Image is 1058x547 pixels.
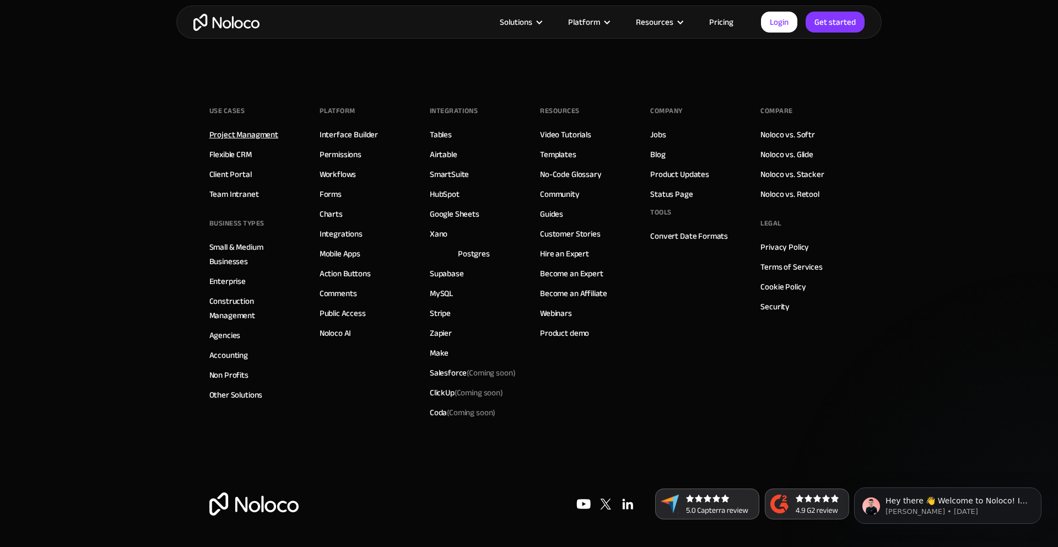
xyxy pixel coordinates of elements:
a: Convert Date Formats [650,229,728,243]
a: Community [540,187,580,201]
a: HubSpot [430,187,460,201]
a: Comments [320,286,357,301]
a: Forms [320,187,342,201]
a: Accounting [209,348,249,362]
a: Terms of Services [760,260,822,274]
a: Project Managment [209,127,278,142]
div: Resources [540,103,580,119]
div: BUSINESS TYPES [209,215,264,232]
a: Noloco vs. Softr [760,127,815,142]
a: Make [430,346,449,360]
a: Noloco vs. Stacker [760,167,824,181]
a: MySQL [430,286,453,301]
div: Coda [430,405,495,420]
a: Tables [430,127,452,142]
a: Privacy Policy [760,240,809,254]
a: Noloco vs. Retool [760,187,819,201]
a: No-Code Glossary [540,167,602,181]
a: Noloco vs. Glide [760,147,813,162]
a: Client Portal [209,167,252,181]
a: Mobile Apps [320,246,360,261]
a: Noloco AI [320,326,352,340]
a: Jobs [650,127,666,142]
a: Status Page [650,187,693,201]
a: Enterprise [209,274,246,288]
a: Charts [320,207,343,221]
a: Team Intranet [209,187,259,201]
a: Postgres [458,246,490,261]
div: Platform [554,15,622,29]
a: Blog [650,147,665,162]
a: Become an Affiliate [540,286,607,301]
a: Agencies [209,328,241,342]
a: Xano [430,227,447,241]
a: Integrations [320,227,363,241]
a: Action Buttons [320,266,371,281]
a: SmartSuite [430,167,469,181]
a: Product demo [540,326,589,340]
a: Airtable [430,147,457,162]
a: Pricing [695,15,747,29]
a: Customer Stories [540,227,601,241]
a: Interface Builder [320,127,378,142]
iframe: Intercom notifications message [838,464,1058,541]
a: Login [761,12,797,33]
div: Platform [568,15,600,29]
div: Use Cases [209,103,245,119]
a: Product Updates [650,167,709,181]
a: Hire an Expert [540,246,589,261]
a: Workflows [320,167,357,181]
div: Solutions [486,15,554,29]
div: Salesforce [430,366,516,380]
div: Platform [320,103,355,119]
a: Flexible CRM [209,147,252,162]
a: Supabase [430,266,464,281]
div: Resources [622,15,695,29]
div: Company [650,103,683,119]
a: Permissions [320,147,361,162]
a: Cookie Policy [760,280,806,294]
span: (Coming soon) [467,365,515,380]
a: Zapier [430,326,452,340]
div: Tools [650,204,672,221]
a: Templates [540,147,576,162]
div: Compare [760,103,793,119]
a: Stripe [430,306,451,320]
span: (Coming soon) [447,405,495,420]
span: (Coming soon) [455,385,503,400]
a: Public Access [320,306,366,320]
div: Legal [760,215,781,232]
div: INTEGRATIONS [430,103,478,119]
a: home [193,14,260,31]
div: Resources [636,15,673,29]
a: Video Tutorials [540,127,591,142]
a: Webinars [540,306,572,320]
a: Construction Management [209,294,298,323]
a: Guides [540,207,563,221]
div: Solutions [500,15,532,29]
a: Small & Medium Businesses [209,240,298,269]
a: Non Profits [209,368,249,382]
a: Google Sheets [430,207,479,221]
a: Become an Expert [540,266,603,281]
a: Other Solutions [209,388,263,402]
div: ClickUp [430,385,503,400]
a: Get started [806,12,865,33]
a: Security [760,299,790,314]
